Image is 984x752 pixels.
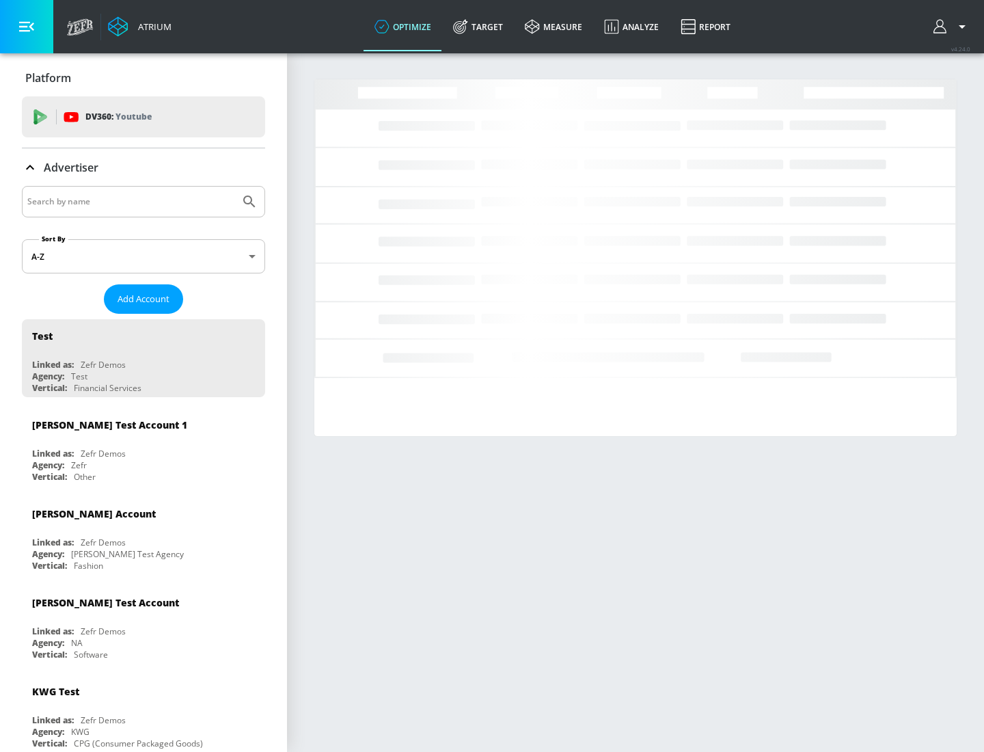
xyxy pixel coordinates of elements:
[32,537,74,548] div: Linked as:
[32,359,74,371] div: Linked as:
[22,148,265,187] div: Advertiser
[32,382,67,394] div: Vertical:
[32,418,187,431] div: [PERSON_NAME] Test Account 1
[514,2,593,51] a: measure
[81,714,126,726] div: Zefr Demos
[22,239,265,273] div: A-Z
[81,359,126,371] div: Zefr Demos
[85,109,152,124] p: DV360:
[71,371,87,382] div: Test
[32,685,79,698] div: KWG Test
[74,382,141,394] div: Financial Services
[22,586,265,664] div: [PERSON_NAME] Test AccountLinked as:Zefr DemosAgency:NAVertical:Software
[32,507,156,520] div: [PERSON_NAME] Account
[115,109,152,124] p: Youtube
[74,471,96,483] div: Other
[104,284,183,314] button: Add Account
[32,330,53,343] div: Test
[44,160,98,175] p: Advertiser
[32,626,74,637] div: Linked as:
[74,560,103,572] div: Fashion
[32,726,64,738] div: Agency:
[364,2,442,51] a: optimize
[71,459,87,471] div: Zefr
[133,21,172,33] div: Atrium
[27,193,234,211] input: Search by name
[22,319,265,397] div: TestLinked as:Zefr DemosAgency:TestVertical:Financial Services
[81,626,126,637] div: Zefr Demos
[593,2,670,51] a: Analyze
[22,96,265,137] div: DV360: Youtube
[39,234,68,243] label: Sort By
[22,497,265,575] div: [PERSON_NAME] AccountLinked as:Zefr DemosAgency:[PERSON_NAME] Test AgencyVertical:Fashion
[32,596,179,609] div: [PERSON_NAME] Test Account
[71,726,90,738] div: KWG
[71,637,83,649] div: NA
[22,59,265,97] div: Platform
[118,291,169,307] span: Add Account
[71,548,184,560] div: [PERSON_NAME] Test Agency
[32,649,67,660] div: Vertical:
[32,560,67,572] div: Vertical:
[442,2,514,51] a: Target
[32,548,64,560] div: Agency:
[108,16,172,37] a: Atrium
[32,471,67,483] div: Vertical:
[74,649,108,660] div: Software
[22,408,265,486] div: [PERSON_NAME] Test Account 1Linked as:Zefr DemosAgency:ZefrVertical:Other
[32,714,74,726] div: Linked as:
[32,738,67,749] div: Vertical:
[32,459,64,471] div: Agency:
[32,371,64,382] div: Agency:
[32,637,64,649] div: Agency:
[74,738,203,749] div: CPG (Consumer Packaged Goods)
[670,2,741,51] a: Report
[32,448,74,459] div: Linked as:
[951,45,970,53] span: v 4.24.0
[81,537,126,548] div: Zefr Demos
[81,448,126,459] div: Zefr Demos
[25,70,71,85] p: Platform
